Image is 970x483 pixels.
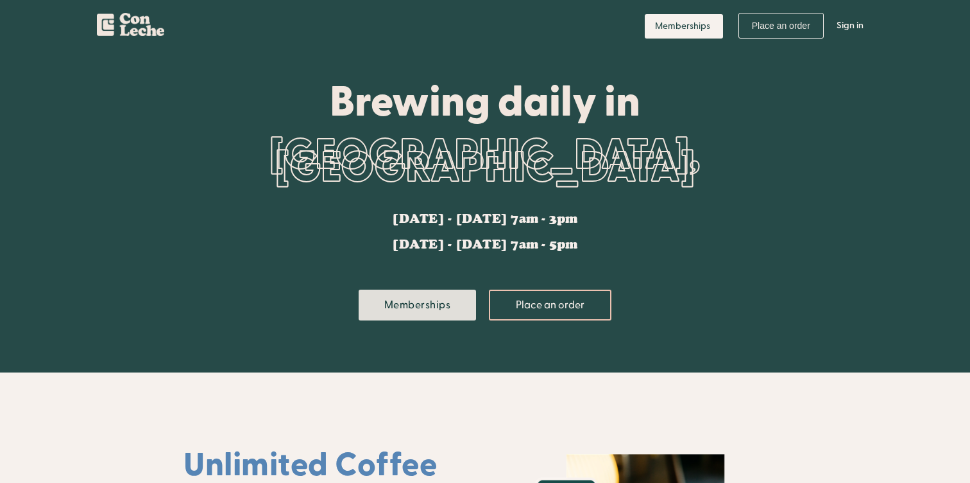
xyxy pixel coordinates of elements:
a: Place an order [738,13,824,39]
a: Memberships [645,14,723,39]
a: Memberships [359,290,477,321]
a: Place an order [489,290,611,321]
a: Sign in [827,6,873,45]
div: [GEOGRAPHIC_DATA], [GEOGRAPHIC_DATA] [183,123,787,200]
div: Brewing daily in [183,78,787,123]
a: home [97,6,164,41]
div: [DATE] - [DATE] 7am - 3pm [DATE] - [DATE] 7am - 5pm [392,213,577,251]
